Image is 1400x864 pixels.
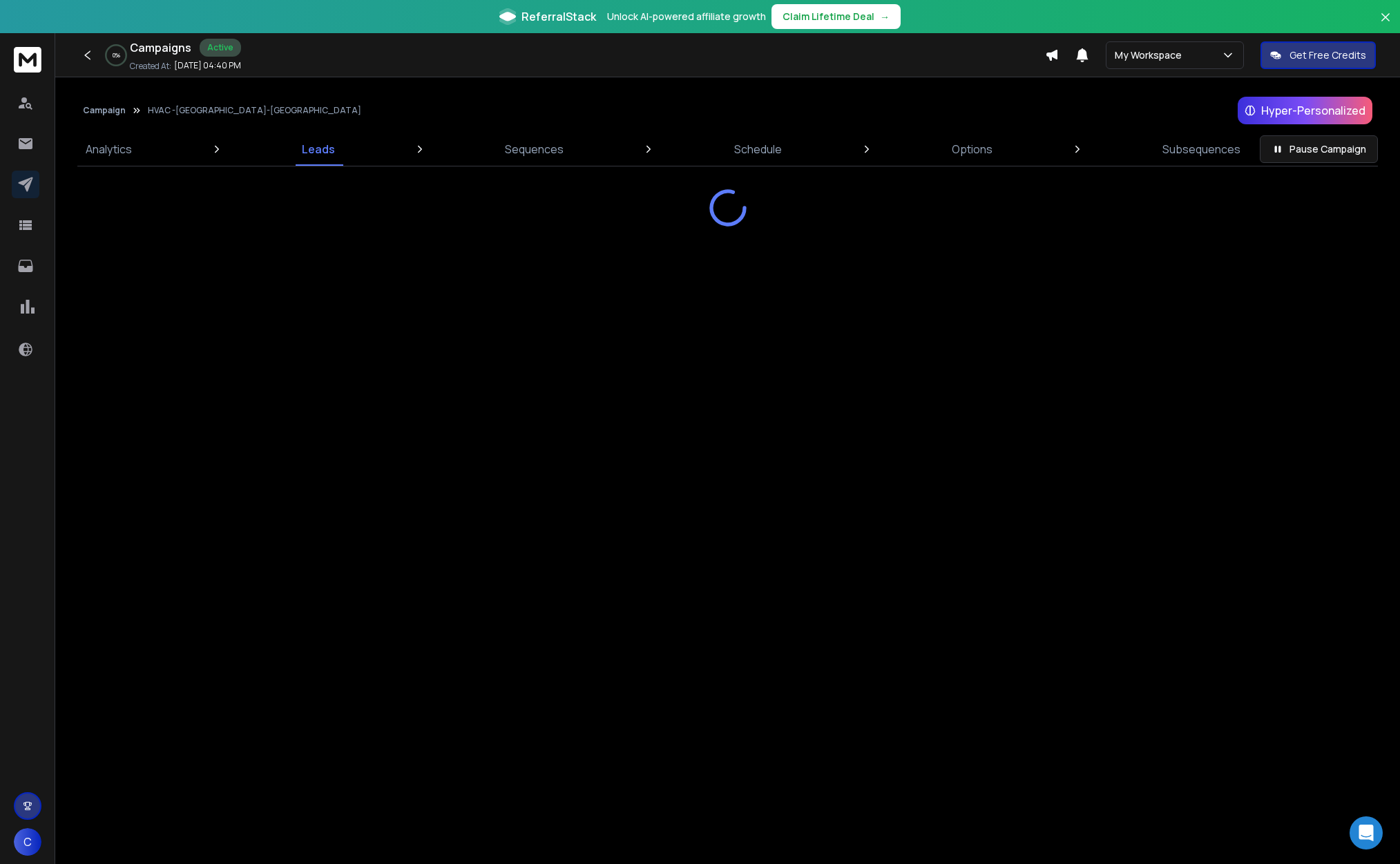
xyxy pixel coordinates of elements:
p: Options [952,141,993,157]
span: → [880,10,890,23]
a: Options [943,133,1001,166]
p: Get Free Credits [1289,48,1366,62]
button: Claim Lifetime Deal→ [771,4,901,29]
div: Hyper-Personalized [1238,97,1372,124]
a: Schedule [726,133,790,166]
p: Created At: [130,61,171,72]
button: C [14,828,41,856]
a: Leads [294,133,343,166]
a: Analytics [77,133,140,166]
button: Get Free Credits [1260,41,1376,69]
p: Leads [302,141,335,157]
div: Open Intercom Messenger [1350,816,1383,849]
p: HVAC -[GEOGRAPHIC_DATA]-[GEOGRAPHIC_DATA] [148,105,361,116]
h1: Campaigns [130,39,191,56]
div: Active [200,39,241,57]
button: Close banner [1377,8,1394,41]
p: Schedule [734,141,782,157]
a: Sequences [497,133,572,166]
button: Campaign [83,105,126,116]
p: Sequences [505,141,564,157]
a: Subsequences [1154,133,1249,166]
button: Pause Campaign [1260,135,1378,163]
p: Analytics [86,141,132,157]
p: Subsequences [1162,141,1240,157]
p: 0 % [113,51,120,59]
p: Unlock AI-powered affiliate growth [607,10,766,23]
p: My Workspace [1115,48,1187,62]
span: ReferralStack [521,8,596,25]
p: [DATE] 04:40 PM [174,60,241,71]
